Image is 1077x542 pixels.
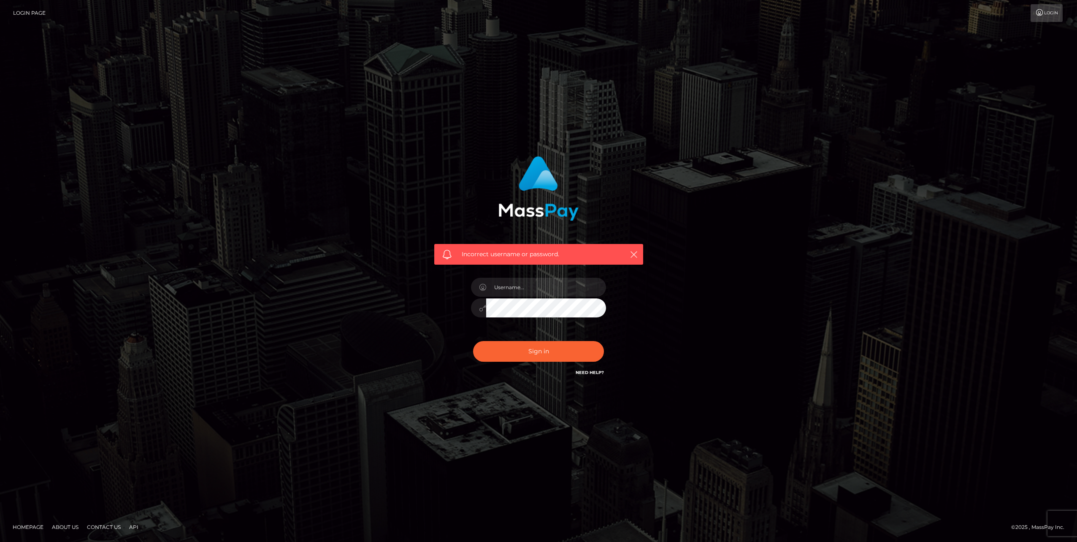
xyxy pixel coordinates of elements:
[576,370,604,375] a: Need Help?
[13,4,46,22] a: Login Page
[126,520,142,534] a: API
[84,520,124,534] a: Contact Us
[1011,523,1071,532] div: © 2025 , MassPay Inc.
[462,250,616,259] span: Incorrect username or password.
[473,341,604,362] button: Sign in
[486,278,606,297] input: Username...
[49,520,82,534] a: About Us
[1031,4,1063,22] a: Login
[9,520,47,534] a: Homepage
[498,156,579,221] img: MassPay Login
